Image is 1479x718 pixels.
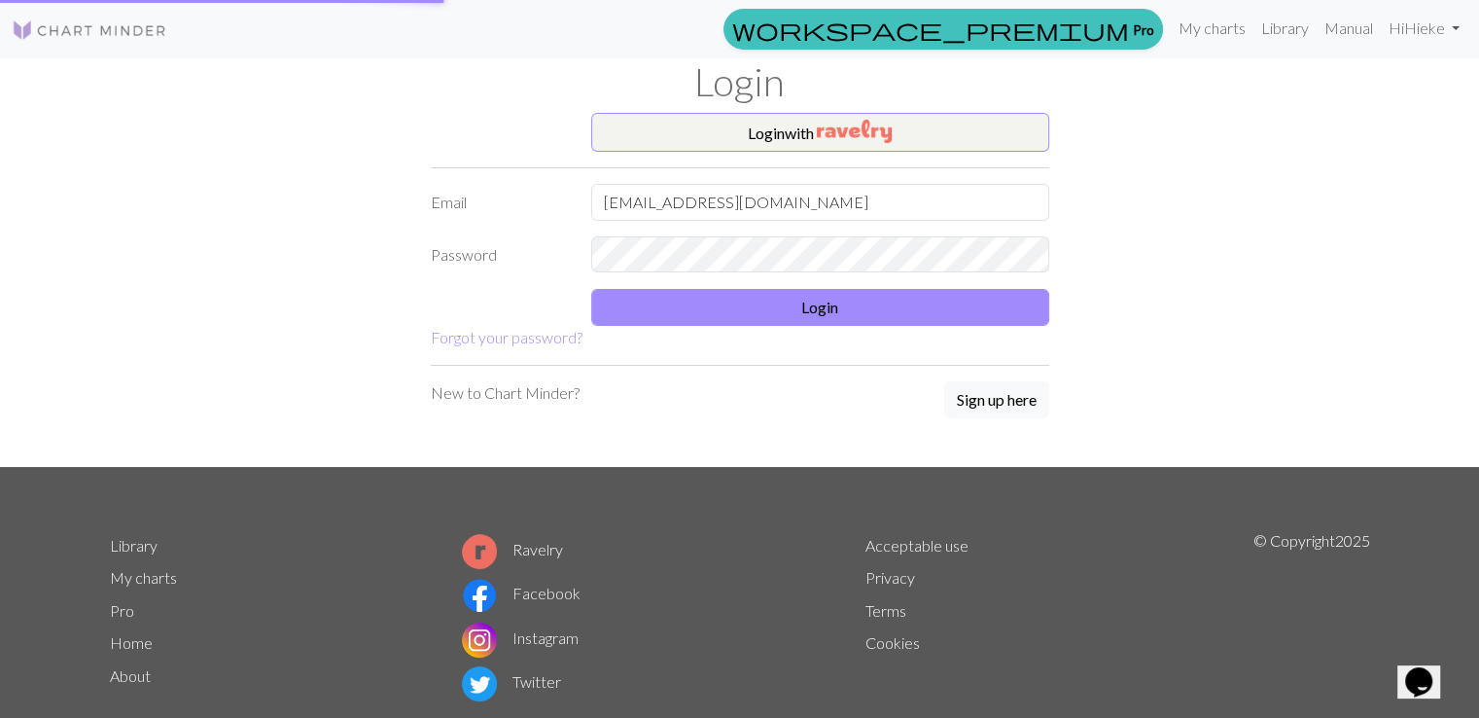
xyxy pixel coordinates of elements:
label: Password [419,236,580,273]
p: New to Chart Minder? [431,381,580,405]
a: Acceptable use [865,536,968,555]
img: Ravelry logo [462,534,497,569]
span: workspace_premium [732,16,1129,43]
a: HiHieke [1381,9,1467,48]
a: Home [110,633,153,652]
label: Email [419,184,580,221]
iframe: chat widget [1397,640,1460,699]
a: Forgot your password? [431,328,582,346]
img: Logo [12,18,167,42]
img: Facebook logo [462,578,497,613]
a: Sign up here [944,381,1049,420]
a: Library [110,536,158,555]
a: Cookies [865,633,920,652]
a: Pro [110,601,134,620]
button: Loginwith [591,113,1049,152]
a: Manual [1317,9,1381,48]
a: Library [1253,9,1317,48]
button: Login [591,289,1049,326]
button: Sign up here [944,381,1049,418]
a: About [110,666,151,685]
p: © Copyright 2025 [1253,529,1370,706]
a: Twitter [462,672,561,691]
a: My charts [1171,9,1253,48]
img: Twitter logo [462,666,497,701]
a: Pro [723,9,1163,50]
a: Instagram [462,628,579,647]
a: Ravelry [462,540,563,558]
a: Facebook [462,584,581,602]
a: Privacy [865,568,915,587]
a: My charts [110,568,177,587]
img: Instagram logo [462,623,497,658]
h1: Login [98,58,1382,105]
img: Ravelry [817,120,892,143]
a: Terms [865,601,906,620]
